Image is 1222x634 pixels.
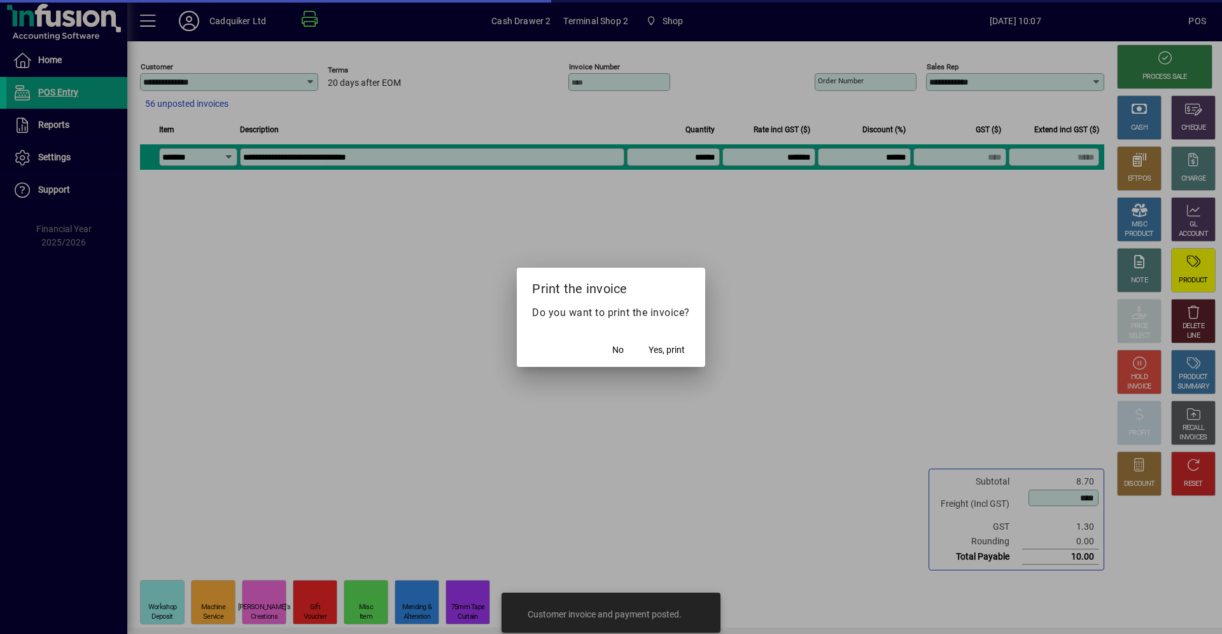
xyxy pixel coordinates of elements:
[532,305,690,320] p: Do you want to print the invoice?
[598,339,638,362] button: No
[517,268,705,305] h2: Print the invoice
[612,343,624,357] span: No
[649,343,685,357] span: Yes, print
[643,339,690,362] button: Yes, print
